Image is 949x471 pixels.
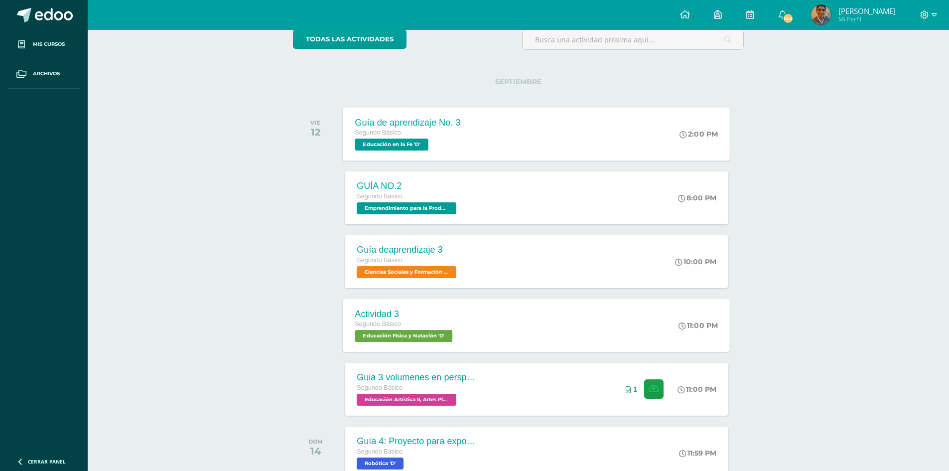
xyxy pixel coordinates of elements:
[293,29,407,49] a: todas las Actividades
[8,30,80,59] a: Mis cursos
[357,266,456,278] span: Ciencias Sociales y Formación Ciudadana e Interculturalidad 'D'
[523,30,743,49] input: Busca una actividad próxima aquí...
[308,438,323,445] div: DOM
[33,70,60,78] span: Archivos
[357,372,476,383] div: Guia 3 volumenes en perspectiva
[8,59,80,89] a: Archivos
[310,126,320,138] div: 12
[679,321,718,330] div: 11:00 PM
[355,309,455,319] div: Actividad 3
[679,449,716,458] div: 11:59 PM
[357,245,459,255] div: Guía deaprendizaje 3
[838,6,896,16] span: [PERSON_NAME]
[355,117,461,128] div: Guía de aprendizaje No. 3
[357,181,459,191] div: GUÍA NO.2
[355,330,453,342] span: Educación Física y Natación 'D'
[678,193,716,202] div: 8:00 PM
[355,129,402,136] span: Segundo Básico
[633,385,637,393] span: 1
[680,130,718,139] div: 2:00 PM
[479,77,557,86] span: SEPTIEMBRE
[357,448,403,455] span: Segundo Básico
[357,394,456,406] span: Educación Artística II, Artes Plásticas 'D'
[626,385,637,393] div: Archivos entregados
[355,320,402,327] span: Segundo Básico
[357,436,476,447] div: Guía 4: Proyecto para exposición
[28,458,66,465] span: Cerrar panel
[308,445,323,457] div: 14
[838,15,896,23] span: Mi Perfil
[357,193,403,200] span: Segundo Básico
[310,119,320,126] div: VIE
[678,385,716,394] div: 11:00 PM
[355,139,428,151] span: Educación en la Fe 'D'
[783,13,794,24] span: 144
[811,5,831,25] img: 4ddf585ceafa27cc78d1728623d946bf.png
[357,202,456,214] span: Emprendimiento para la Productividad 'D'
[357,257,403,264] span: Segundo Básico
[357,458,404,470] span: Robótica 'D'
[33,40,65,48] span: Mis cursos
[357,384,403,391] span: Segundo Básico
[675,257,716,266] div: 10:00 PM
